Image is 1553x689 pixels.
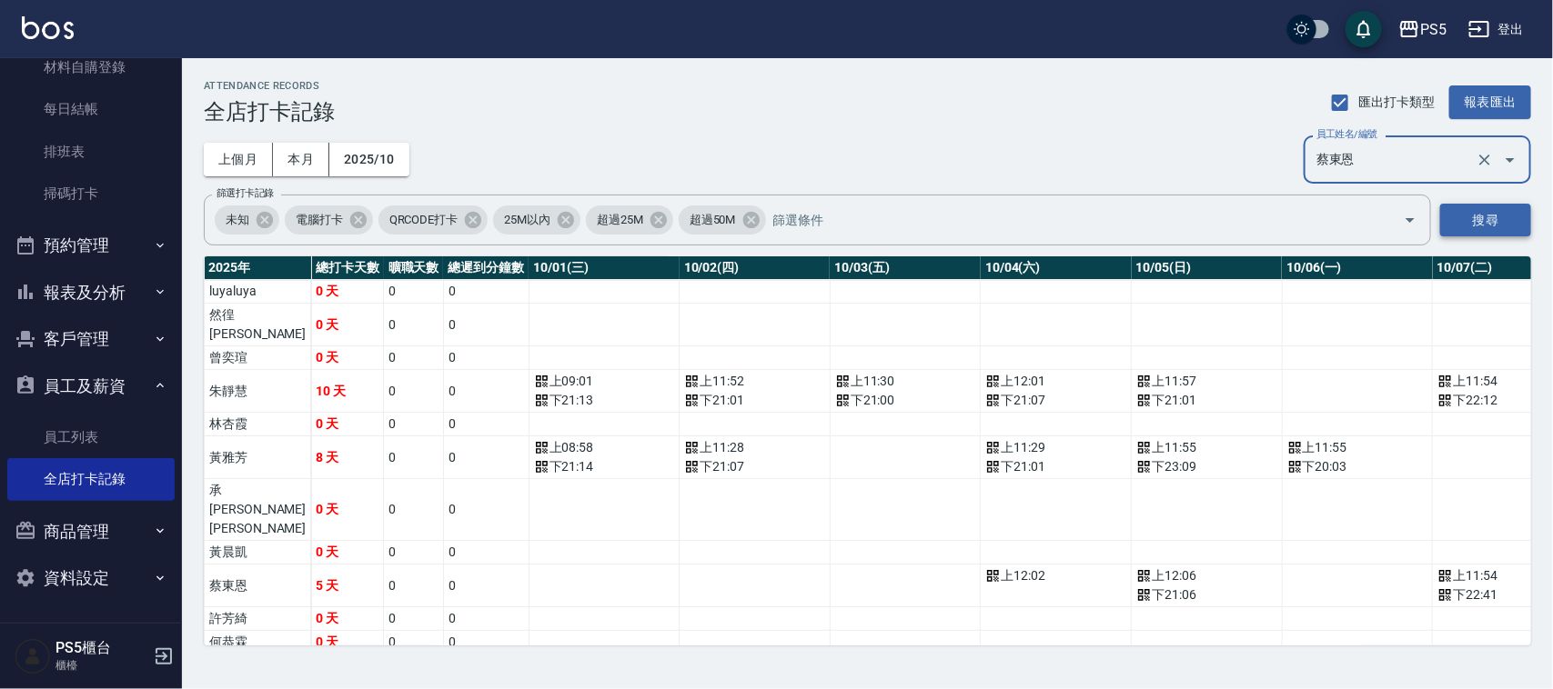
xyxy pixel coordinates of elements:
div: 下 21:13 [534,391,675,410]
div: QRCODE打卡 [378,205,489,235]
td: 0 [443,346,529,370]
div: 上 12:01 [985,372,1126,391]
td: 0 天 [311,280,384,304]
td: 0 [443,479,529,541]
td: 0 [443,631,529,654]
div: 上 11:28 [684,438,825,457]
th: 2025 年 [205,256,311,280]
a: 員工列表 [7,416,175,458]
p: 櫃檯 [55,657,148,674]
td: 然徨[PERSON_NAME] [205,304,311,346]
td: 何恭霖 [205,631,311,654]
th: 10/05(日) [1132,256,1283,280]
th: 總打卡天數 [311,256,384,280]
td: 曾奕瑄 [205,346,311,370]
button: 2025/10 [329,143,409,176]
div: 下 23:09 [1136,457,1277,476]
td: 0 天 [311,631,384,654]
td: 0 [384,607,444,631]
td: 5 天 [311,564,384,607]
div: 下 21:14 [534,457,675,476]
div: 下 21:00 [835,391,976,410]
a: 全店打卡記錄 [7,458,175,500]
div: 上 11:55 [1287,438,1428,457]
div: 下 21:07 [985,391,1126,410]
td: 許芳綺 [205,607,311,631]
td: 0 [384,346,444,370]
button: 上個月 [204,143,273,176]
span: 超過50M [679,211,747,229]
div: 未知 [215,205,279,235]
h5: PS5櫃台 [55,639,148,657]
div: 上 11:29 [985,438,1126,457]
input: 篩選條件 [769,205,1372,236]
td: 0 [384,631,444,654]
button: 本月 [273,143,329,176]
td: 0 [384,304,444,346]
th: 10/04(六) [981,256,1132,280]
label: 篩選打卡記錄 [217,186,274,200]
td: 0 天 [311,479,384,541]
label: 員工姓名/編號 [1316,127,1377,141]
span: 超過25M [586,211,654,229]
span: 匯出打卡類型 [1359,93,1436,112]
button: 資料設定 [7,554,175,602]
div: 下 21:01 [985,457,1126,476]
td: 蔡東恩 [205,564,311,607]
div: 上 11:52 [684,372,825,391]
td: 黃雅芳 [205,436,311,479]
button: 報表及分析 [7,269,175,316]
div: 下 21:01 [684,391,825,410]
button: 客戶管理 [7,315,175,363]
td: 林杏霞 [205,413,311,436]
button: Open [1496,145,1525,175]
td: 0 [384,413,444,436]
div: 下 21:01 [1136,391,1277,410]
td: 0 [384,541,444,564]
button: Clear [1472,147,1498,173]
span: QRCODE打卡 [378,211,469,229]
th: 10/01(三) [529,256,680,280]
td: 0 [443,304,529,346]
button: Open [1396,205,1425,235]
td: 承[PERSON_NAME][PERSON_NAME] [205,479,311,541]
td: 0 天 [311,541,384,564]
div: 電腦打卡 [285,205,373,235]
button: 預約管理 [7,222,175,269]
td: 黃晨凱 [205,541,311,564]
a: 材料自購登錄 [7,46,175,88]
td: 10 天 [311,370,384,413]
td: 0 天 [311,413,384,436]
td: 0 [443,607,529,631]
th: 10/03(五) [830,256,981,280]
td: 0 [384,280,444,304]
td: 0 [443,436,529,479]
td: 0 [443,280,529,304]
a: 排班表 [7,131,175,173]
div: 上 11:30 [835,372,976,391]
div: 25M以內 [493,205,580,235]
td: 0 天 [311,304,384,346]
div: 下 21:07 [684,457,825,476]
td: 0 [443,564,529,607]
button: 搜尋 [1440,204,1531,237]
td: 0 [384,436,444,479]
th: 總遲到分鐘數 [443,256,529,280]
button: 商品管理 [7,508,175,555]
div: 上 09:01 [534,372,675,391]
th: 10/02(四) [680,256,831,280]
div: 上 11:55 [1136,438,1277,457]
td: 0 天 [311,607,384,631]
td: 0 [384,370,444,413]
div: 超過25M [586,205,673,235]
td: 0 [443,541,529,564]
div: 下 21:06 [1136,585,1277,604]
td: 0 [384,479,444,541]
div: 上 12:02 [985,566,1126,585]
div: PS5 [1420,18,1447,41]
span: 未知 [215,211,260,229]
td: 0 [384,564,444,607]
button: 登出 [1461,13,1531,46]
td: 0 [443,413,529,436]
div: 上 11:57 [1136,372,1277,391]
